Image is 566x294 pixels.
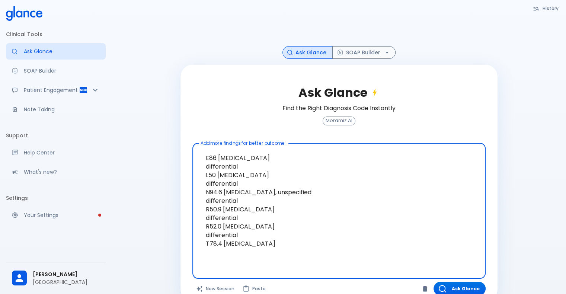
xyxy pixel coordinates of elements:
li: Clinical Tools [6,25,106,43]
p: Your Settings [24,211,100,219]
p: Note Taking [24,106,100,113]
label: Add more findings for better outcome [201,140,285,146]
span: [PERSON_NAME] [33,271,100,278]
h6: Find the Right Diagnosis Code Instantly [282,103,396,114]
a: Get help from our support team [6,144,106,161]
a: Please complete account setup [6,207,106,223]
span: Moramiz AI [323,118,355,124]
h2: Ask Glance [298,86,379,100]
li: Support [6,127,106,144]
p: Help Center [24,149,100,156]
p: Patient Engagement [24,86,79,94]
a: Docugen: Compose a clinical documentation in seconds [6,63,106,79]
li: Settings [6,189,106,207]
p: What's new? [24,168,100,176]
button: SOAP Builder [332,46,396,59]
p: [GEOGRAPHIC_DATA] [33,278,100,286]
div: Patient Reports & Referrals [6,82,106,98]
textarea: E86 [MEDICAL_DATA] differential L50 [MEDICAL_DATA] differential N94.6 [MEDICAL_DATA], unspecified... [198,146,480,264]
p: SOAP Builder [24,67,100,74]
div: Recent updates and feature releases [6,164,106,180]
button: Ask Glance [282,46,333,59]
div: [PERSON_NAME][GEOGRAPHIC_DATA] [6,265,106,291]
p: Ask Glance [24,48,100,55]
a: Advanced note-taking [6,101,106,118]
a: Moramiz: Find ICD10AM codes instantly [6,43,106,60]
button: History [529,3,563,14]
